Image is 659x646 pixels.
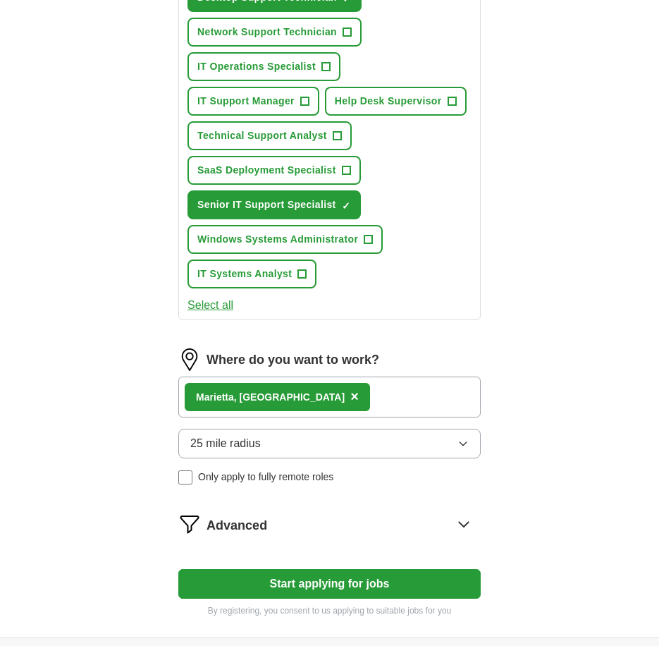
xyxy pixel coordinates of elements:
span: Only apply to fully remote roles [198,470,333,484]
span: IT Operations Specialist [197,59,316,74]
span: IT Systems Analyst [197,267,292,281]
button: IT Systems Analyst [187,260,316,288]
img: filter [178,513,201,535]
input: Only apply to fully remote roles [178,470,192,484]
button: Network Support Technician [187,18,362,47]
button: Senior IT Support Specialist✓ [187,190,361,219]
button: Help Desk Supervisor [325,87,467,116]
span: × [350,389,359,404]
label: Where do you want to work? [207,351,379,370]
span: Technical Support Analyst [197,128,327,143]
button: Windows Systems Administrator [187,225,383,254]
span: ✓ [342,200,350,212]
span: Advanced [207,516,267,535]
span: 25 mile radius [190,435,261,452]
span: Network Support Technician [197,25,337,39]
button: IT Operations Specialist [187,52,340,81]
span: SaaS Deployment Specialist [197,163,336,178]
button: 25 mile radius [178,429,481,458]
button: × [350,386,359,408]
span: Senior IT Support Specialist [197,197,336,212]
button: IT Support Manager [187,87,319,116]
img: location.png [178,348,201,371]
button: SaaS Deployment Specialist [187,156,361,185]
span: Help Desk Supervisor [335,94,442,109]
p: By registering, you consent to us applying to suitable jobs for you [178,604,481,617]
div: Marietta, [GEOGRAPHIC_DATA] [196,390,345,405]
button: Start applying for jobs [178,569,481,599]
span: Windows Systems Administrator [197,232,358,247]
button: Select all [187,297,233,314]
button: Technical Support Analyst [187,121,352,150]
span: IT Support Manager [197,94,295,109]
